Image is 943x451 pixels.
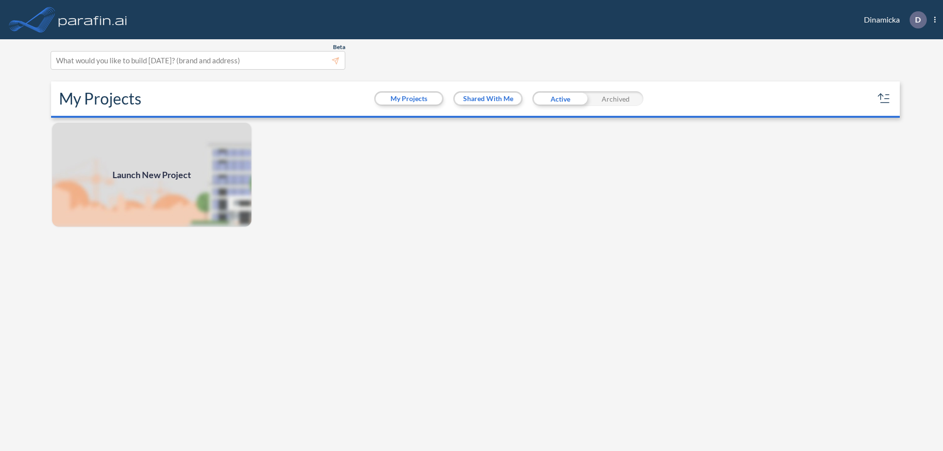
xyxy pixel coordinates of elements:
[876,91,892,106] button: sort
[588,91,643,106] div: Archived
[455,93,521,105] button: Shared With Me
[849,11,936,28] div: Dinamicka
[333,43,345,51] span: Beta
[376,93,442,105] button: My Projects
[532,91,588,106] div: Active
[51,122,252,228] a: Launch New Project
[51,122,252,228] img: add
[112,168,191,182] span: Launch New Project
[59,89,141,108] h2: My Projects
[56,10,129,29] img: logo
[915,15,921,24] p: D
